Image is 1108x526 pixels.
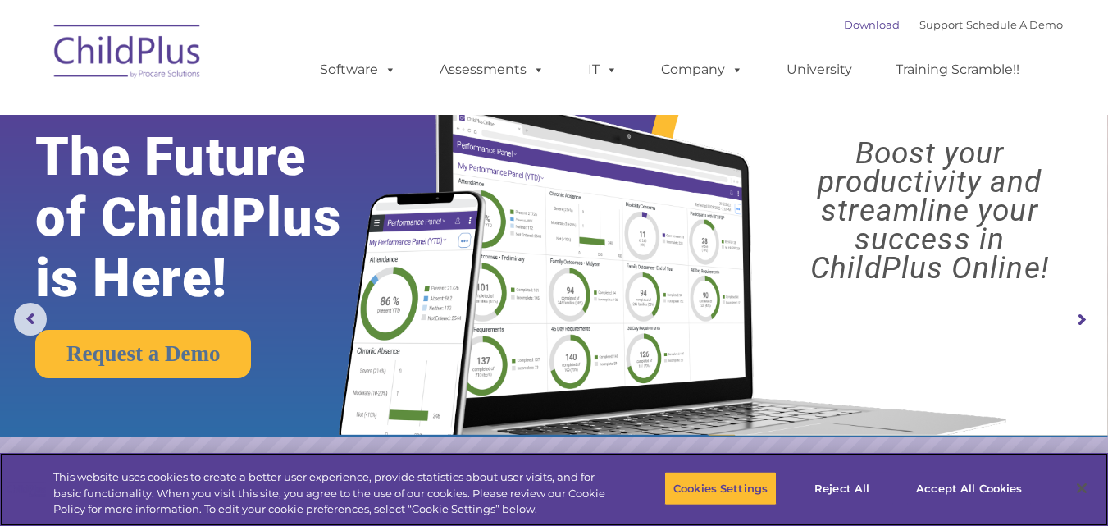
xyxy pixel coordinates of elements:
div: This website uses cookies to create a better user experience, provide statistics about user visit... [53,469,609,518]
img: ChildPlus by Procare Solutions [46,13,210,95]
a: Schedule A Demo [966,18,1063,31]
a: Software [303,53,413,86]
a: Company [645,53,759,86]
a: Download [844,18,900,31]
rs-layer: Boost your productivity and streamline your success in ChildPlus Online! [765,139,1094,282]
a: University [770,53,869,86]
span: Phone number [228,176,298,188]
a: Assessments [423,53,561,86]
a: Request a Demo [35,330,251,378]
font: | [844,18,1063,31]
button: Cookies Settings [664,471,777,505]
span: Last name [228,108,278,121]
a: Training Scramble!! [879,53,1036,86]
button: Accept All Cookies [907,471,1031,505]
button: Reject All [791,471,893,505]
a: IT [572,53,634,86]
rs-layer: The Future of ChildPlus is Here! [35,126,389,309]
a: Support [919,18,963,31]
button: Close [1064,470,1100,506]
